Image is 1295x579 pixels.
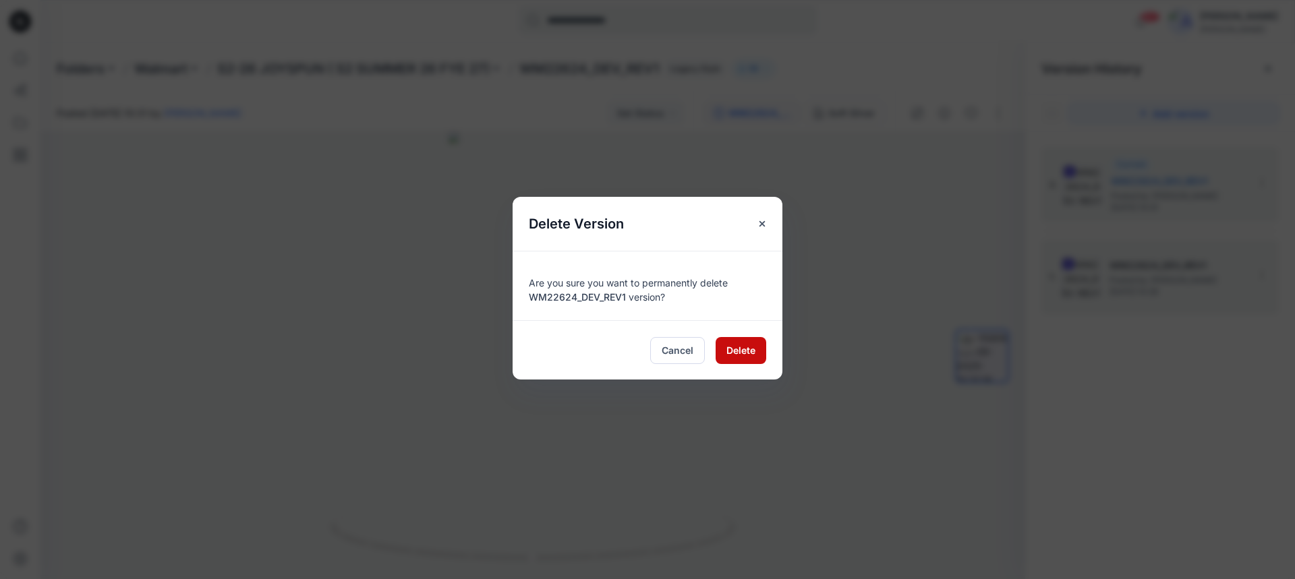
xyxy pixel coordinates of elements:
h5: Delete Version [513,197,640,251]
button: Cancel [650,337,705,364]
span: Cancel [662,343,693,357]
span: WM22624_DEV_REV1 [529,291,626,303]
span: Delete [726,343,755,357]
button: Close [750,212,774,236]
div: Are you sure you want to permanently delete version? [529,268,766,304]
button: Delete [716,337,766,364]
